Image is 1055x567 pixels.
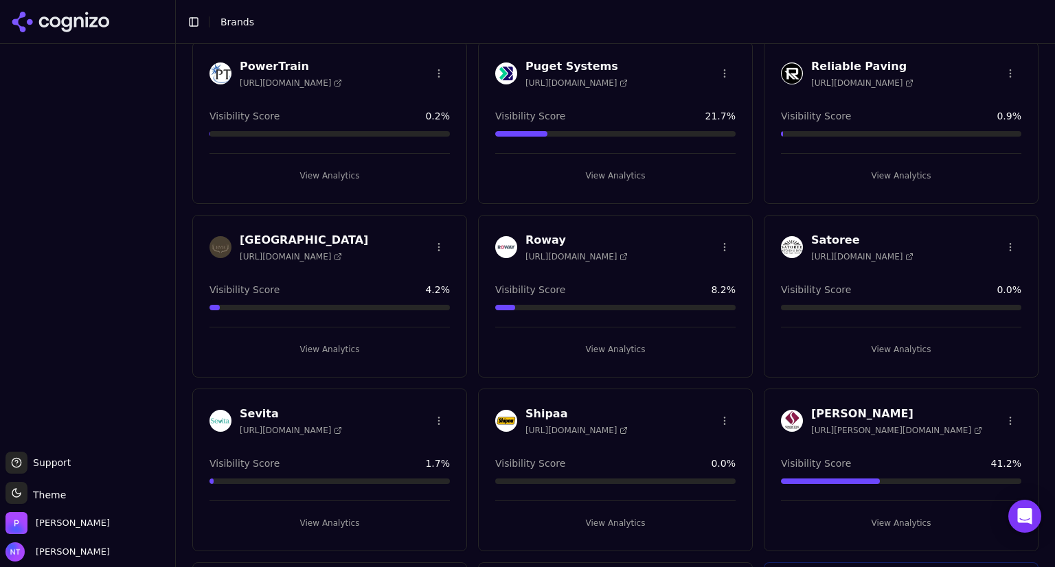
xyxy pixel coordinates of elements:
[495,283,565,297] span: Visibility Score
[209,512,450,534] button: View Analytics
[997,109,1021,123] span: 0.9 %
[425,283,450,297] span: 4.2 %
[425,109,450,123] span: 0.2 %
[781,165,1021,187] button: View Analytics
[209,410,231,432] img: Sevita
[991,456,1021,470] span: 41.2 %
[5,512,27,534] img: Perrill
[525,58,628,75] h3: Puget Systems
[781,109,851,123] span: Visibility Score
[495,512,736,534] button: View Analytics
[781,338,1021,360] button: View Analytics
[525,425,628,436] span: [URL][DOMAIN_NAME]
[711,283,736,297] span: 8.2 %
[495,165,736,187] button: View Analytics
[781,283,851,297] span: Visibility Score
[781,62,803,84] img: Reliable Paving
[209,456,280,470] span: Visibility Score
[36,517,110,529] span: Perrill
[1008,500,1041,533] div: Open Intercom Messenger
[495,410,517,432] img: Shipaa
[5,542,25,562] img: Nate Tower
[209,109,280,123] span: Visibility Score
[525,232,628,248] h3: Roway
[209,165,450,187] button: View Analytics
[811,232,914,248] h3: Satoree
[495,456,565,470] span: Visibility Score
[997,283,1021,297] span: 0.0 %
[240,425,342,436] span: [URL][DOMAIN_NAME]
[240,232,368,248] h3: [GEOGRAPHIC_DATA]
[240,78,342,89] span: [URL][DOMAIN_NAME]
[30,546,110,558] span: [PERSON_NAME]
[811,58,914,75] h3: Reliable Paving
[711,456,736,470] span: 0.0 %
[27,456,71,470] span: Support
[220,15,1017,29] nav: breadcrumb
[5,512,110,534] button: Open organization switcher
[811,251,914,262] span: [URL][DOMAIN_NAME]
[240,251,342,262] span: [URL][DOMAIN_NAME]
[811,425,982,436] span: [URL][PERSON_NAME][DOMAIN_NAME]
[781,410,803,432] img: Simonton
[209,338,450,360] button: View Analytics
[220,16,254,27] span: Brands
[209,283,280,297] span: Visibility Score
[525,406,628,422] h3: Shipaa
[209,236,231,258] img: Riverview Ranch
[781,236,803,258] img: Satoree
[705,109,736,123] span: 21.7 %
[240,58,342,75] h3: PowerTrain
[811,78,914,89] span: [URL][DOMAIN_NAME]
[5,542,110,562] button: Open user button
[781,456,851,470] span: Visibility Score
[495,338,736,360] button: View Analytics
[240,406,342,422] h3: Sevita
[27,489,66,500] span: Theme
[425,456,450,470] span: 1.7 %
[525,251,628,262] span: [URL][DOMAIN_NAME]
[495,62,517,84] img: Puget Systems
[495,109,565,123] span: Visibility Score
[209,62,231,84] img: PowerTrain
[781,512,1021,534] button: View Analytics
[811,406,982,422] h3: [PERSON_NAME]
[495,236,517,258] img: Roway
[525,78,628,89] span: [URL][DOMAIN_NAME]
